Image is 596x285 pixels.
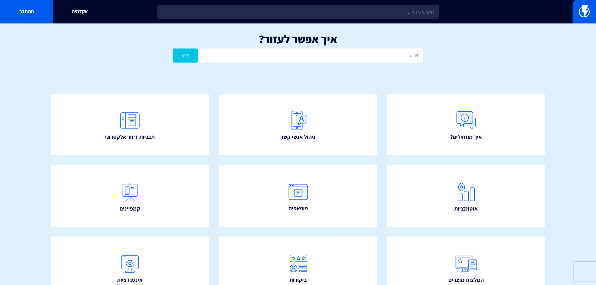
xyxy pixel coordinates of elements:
span: אינטגרציות [117,276,143,284]
span: פופאפים [288,204,308,212]
span: המלצות מוצרים [448,276,484,284]
input: חיפוש [199,48,423,63]
a: ניהול אנשי קשר [219,94,377,155]
span: ניהול אנשי קשר [281,133,315,141]
a: פופאפים [219,165,377,227]
span: תבניות דיוור אלקטרוני [105,133,155,141]
a: איך מתחילים? [387,94,545,155]
button: חפש [173,48,198,63]
input: חיפוש מהיר... [157,5,439,19]
span: קמפיינים [120,205,140,213]
a: קמפיינים [51,165,209,227]
h1: איך אפשר לעזור? [9,33,587,45]
a: תבניות דיוור אלקטרוני [51,94,209,155]
a: אוטומציות [387,165,545,227]
span: איך מתחילים? [450,133,482,141]
span: ביקורות [289,276,307,284]
span: אוטומציות [454,205,478,213]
